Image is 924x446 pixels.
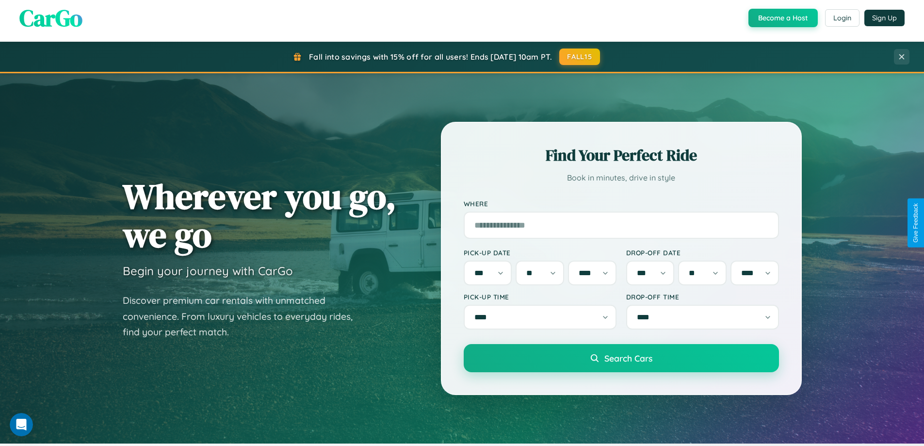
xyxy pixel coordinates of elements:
span: Search Cars [604,353,652,363]
button: Sign Up [864,10,905,26]
button: Become a Host [748,9,818,27]
h2: Find Your Perfect Ride [464,145,779,166]
button: Login [825,9,859,27]
label: Drop-off Time [626,293,779,301]
iframe: Intercom live chat [10,413,33,436]
div: Give Feedback [912,203,919,243]
h3: Begin your journey with CarGo [123,264,293,278]
label: Pick-up Date [464,248,616,257]
span: Fall into savings with 15% off for all users! Ends [DATE] 10am PT. [309,52,552,62]
h1: Wherever you go, we go [123,177,396,254]
p: Book in minutes, drive in style [464,171,779,185]
label: Where [464,199,779,208]
span: CarGo [19,2,82,34]
label: Drop-off Date [626,248,779,257]
button: FALL15 [559,49,600,65]
button: Search Cars [464,344,779,372]
label: Pick-up Time [464,293,616,301]
p: Discover premium car rentals with unmatched convenience. From luxury vehicles to everyday rides, ... [123,293,365,340]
